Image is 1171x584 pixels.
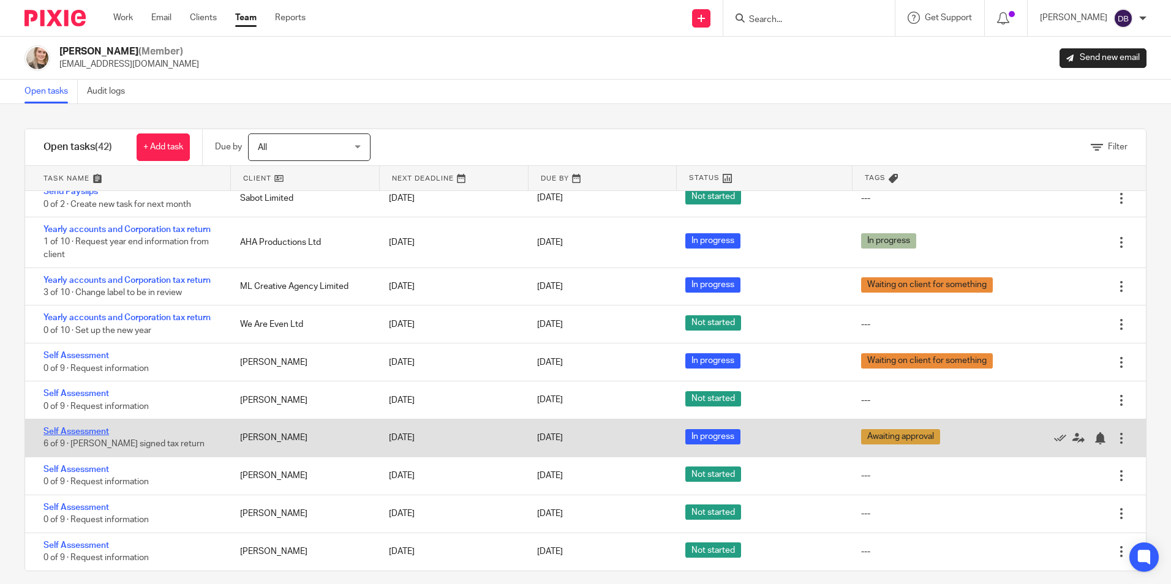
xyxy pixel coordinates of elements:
[43,427,109,436] a: Self Assessment
[228,186,376,211] div: Sabot Limited
[43,288,182,297] span: 3 of 10 · Change label to be in review
[43,141,112,154] h1: Open tasks
[43,238,209,260] span: 1 of 10 · Request year end information from client
[228,539,376,564] div: [PERSON_NAME]
[43,187,98,196] a: Send Payslips
[377,186,525,211] div: [DATE]
[151,12,171,24] a: Email
[377,388,525,413] div: [DATE]
[24,80,78,103] a: Open tasks
[377,274,525,299] div: [DATE]
[228,312,376,337] div: We Are Even Ltd
[377,539,525,564] div: [DATE]
[215,141,242,153] p: Due by
[537,238,563,247] span: [DATE]
[861,277,993,293] span: Waiting on client for something
[43,402,149,411] span: 0 of 9 · Request information
[537,358,563,367] span: [DATE]
[228,350,376,375] div: [PERSON_NAME]
[861,470,870,482] div: ---
[537,320,563,329] span: [DATE]
[685,391,741,406] span: Not started
[685,189,741,204] span: Not started
[861,353,993,369] span: Waiting on client for something
[59,58,199,70] p: [EMAIL_ADDRESS][DOMAIN_NAME]
[43,503,109,512] a: Self Assessment
[235,12,257,24] a: Team
[861,429,940,444] span: Awaiting approval
[748,15,858,26] input: Search
[137,133,190,161] a: + Add task
[43,516,149,525] span: 0 of 9 · Request information
[685,429,740,444] span: In progress
[228,388,376,413] div: [PERSON_NAME]
[43,364,149,373] span: 0 of 9 · Request information
[685,315,741,331] span: Not started
[377,501,525,526] div: [DATE]
[24,10,86,26] img: Pixie
[228,425,376,450] div: [PERSON_NAME]
[43,313,211,322] a: Yearly accounts and Corporation tax return
[1060,48,1147,68] a: Send new email
[1113,9,1133,28] img: svg%3E
[43,276,211,285] a: Yearly accounts and Corporation tax return
[537,282,563,291] span: [DATE]
[228,463,376,488] div: [PERSON_NAME]
[43,351,109,360] a: Self Assessment
[925,13,972,22] span: Get Support
[113,12,133,24] a: Work
[1040,12,1107,24] p: [PERSON_NAME]
[43,478,149,487] span: 0 of 9 · Request information
[43,225,211,234] a: Yearly accounts and Corporation tax return
[43,440,205,449] span: 6 of 9 · [PERSON_NAME] signed tax return
[59,45,199,58] h2: [PERSON_NAME]
[190,12,217,24] a: Clients
[865,173,886,183] span: Tags
[43,541,109,550] a: Self Assessment
[138,47,183,56] span: (Member)
[43,389,109,398] a: Self Assessment
[258,143,267,152] span: All
[1108,143,1128,151] span: Filter
[95,142,112,152] span: (42)
[377,230,525,255] div: [DATE]
[43,200,191,209] span: 0 of 2 · Create new task for next month
[861,545,870,558] div: ---
[24,45,50,71] img: IMG_7594.jpg
[1054,432,1072,444] a: Mark as done
[861,507,870,520] div: ---
[685,542,741,558] span: Not started
[537,434,563,443] span: [DATE]
[685,277,740,293] span: In progress
[689,173,720,183] span: Status
[537,194,563,203] span: [DATE]
[685,353,740,369] span: In progress
[537,509,563,518] span: [DATE]
[87,80,134,103] a: Audit logs
[861,318,870,331] div: ---
[43,465,109,474] a: Self Assessment
[228,274,376,299] div: ML Creative Agency Limited
[537,471,563,480] span: [DATE]
[43,326,151,335] span: 0 of 10 · Set up the new year
[861,192,870,204] div: ---
[685,504,741,520] span: Not started
[228,501,376,526] div: [PERSON_NAME]
[275,12,306,24] a: Reports
[685,233,740,249] span: In progress
[228,230,376,255] div: AHA Productions Ltd
[537,547,563,556] span: [DATE]
[377,463,525,488] div: [DATE]
[685,466,741,482] span: Not started
[861,394,870,406] div: ---
[861,233,916,249] span: In progress
[377,425,525,450] div: [DATE]
[43,553,149,562] span: 0 of 9 · Request information
[377,312,525,337] div: [DATE]
[377,350,525,375] div: [DATE]
[537,396,563,405] span: [DATE]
